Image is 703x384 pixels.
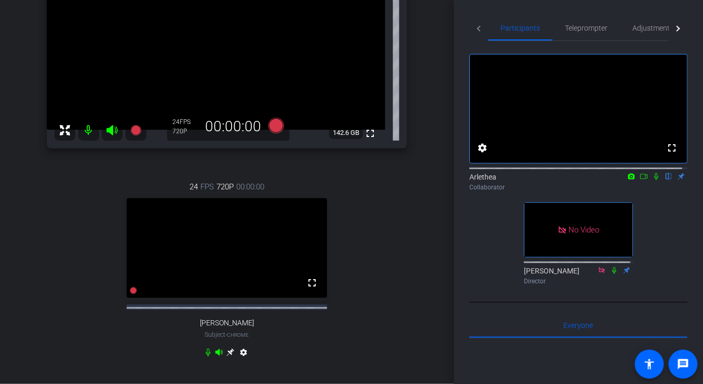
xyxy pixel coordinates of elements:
mat-icon: fullscreen [364,127,376,140]
span: Subject [205,330,249,339]
div: 24 [172,118,198,126]
span: FPS [200,181,214,193]
span: FPS [180,118,191,126]
mat-icon: flip [663,171,675,181]
div: [PERSON_NAME] [524,266,633,286]
span: Participants [501,24,540,32]
span: Adjustments [632,24,673,32]
span: - [226,331,227,338]
span: 00:00:00 [236,181,264,193]
span: Chrome [227,332,249,338]
mat-icon: fullscreen [666,142,678,154]
div: Arlethea [469,172,687,192]
span: 720P [217,181,234,193]
span: Teleprompter [565,24,607,32]
mat-icon: settings [476,142,489,154]
mat-icon: accessibility [643,358,656,371]
div: 00:00:00 [198,118,268,135]
div: Collaborator [469,183,687,192]
span: Everyone [564,322,593,329]
mat-icon: message [677,358,690,371]
mat-icon: settings [237,348,250,361]
span: 142.6 GB [329,127,363,139]
span: No Video [569,225,599,235]
div: 720P [172,127,198,135]
span: 24 [190,181,198,193]
div: Director [524,277,633,286]
mat-icon: fullscreen [306,277,318,289]
span: [PERSON_NAME] [200,319,254,327]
